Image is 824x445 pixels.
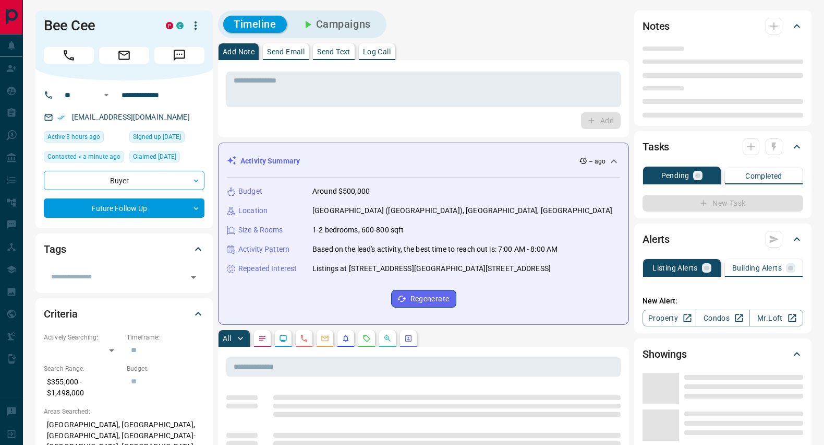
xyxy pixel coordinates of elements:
h2: Alerts [643,231,670,248]
button: Regenerate [391,290,456,308]
h2: Notes [643,18,670,34]
div: Tasks [643,134,803,159]
h2: Showings [643,346,687,362]
span: Email [99,47,149,64]
div: Mon Aug 18 2025 [44,151,124,166]
div: Wed Aug 13 2025 [129,151,204,166]
svg: Requests [362,334,371,343]
p: Repeated Interest [238,263,297,274]
div: Activity Summary-- ago [227,151,620,171]
a: Mr.Loft [749,310,803,326]
h2: Tasks [643,138,669,155]
svg: Email Verified [57,114,65,121]
svg: Calls [300,334,308,343]
div: Criteria [44,301,204,326]
div: Notes [643,14,803,39]
h2: Criteria [44,306,78,322]
p: Listing Alerts [652,264,698,272]
p: Log Call [363,48,391,55]
p: Send Text [317,48,350,55]
p: Around $500,000 [312,186,370,197]
div: Tags [44,237,204,262]
span: Call [44,47,94,64]
a: Property [643,310,696,326]
h1: Bee Cee [44,17,150,34]
p: [GEOGRAPHIC_DATA] ([GEOGRAPHIC_DATA]), [GEOGRAPHIC_DATA], [GEOGRAPHIC_DATA] [312,205,612,216]
p: All [223,335,231,342]
svg: Emails [321,334,329,343]
div: Alerts [643,227,803,252]
div: condos.ca [176,22,184,29]
p: $355,000 - $1,498,000 [44,373,122,402]
p: Location [238,205,268,216]
p: Timeframe: [127,333,204,342]
div: property.ca [166,22,173,29]
p: Listings at [STREET_ADDRESS][GEOGRAPHIC_DATA][STREET_ADDRESS] [312,263,551,274]
div: Future Follow Up [44,198,204,218]
p: Size & Rooms [238,225,283,236]
a: Condos [696,310,749,326]
span: Message [154,47,204,64]
svg: Lead Browsing Activity [279,334,287,343]
p: New Alert: [643,296,803,307]
p: -- ago [589,157,605,166]
p: Building Alerts [732,264,782,272]
div: Showings [643,342,803,367]
p: Actively Searching: [44,333,122,342]
button: Campaigns [291,16,381,33]
p: 1-2 bedrooms, 600-800 sqft [312,225,404,236]
p: Activity Summary [240,156,300,167]
p: Based on the lead's activity, the best time to reach out is: 7:00 AM - 8:00 AM [312,244,558,255]
svg: Listing Alerts [342,334,350,343]
a: [EMAIL_ADDRESS][DOMAIN_NAME] [72,113,190,121]
svg: Agent Actions [404,334,413,343]
span: Active 3 hours ago [47,132,100,142]
h2: Tags [44,241,66,257]
p: Budget: [127,364,204,373]
p: Completed [745,172,782,180]
p: Send Email [267,48,305,55]
p: Areas Searched: [44,407,204,416]
p: Activity Pattern [238,244,289,255]
svg: Opportunities [383,334,392,343]
span: Contacted < a minute ago [47,151,120,162]
span: Signed up [DATE] [133,132,181,142]
span: Claimed [DATE] [133,151,176,162]
p: Add Note [223,48,255,55]
button: Timeline [223,16,287,33]
p: Search Range: [44,364,122,373]
div: Sat Aug 09 2025 [129,131,204,146]
div: Mon Aug 18 2025 [44,131,124,146]
button: Open [100,89,113,101]
svg: Notes [258,334,266,343]
p: Budget [238,186,262,197]
button: Open [186,270,201,285]
div: Buyer [44,171,204,190]
p: Pending [661,172,689,179]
